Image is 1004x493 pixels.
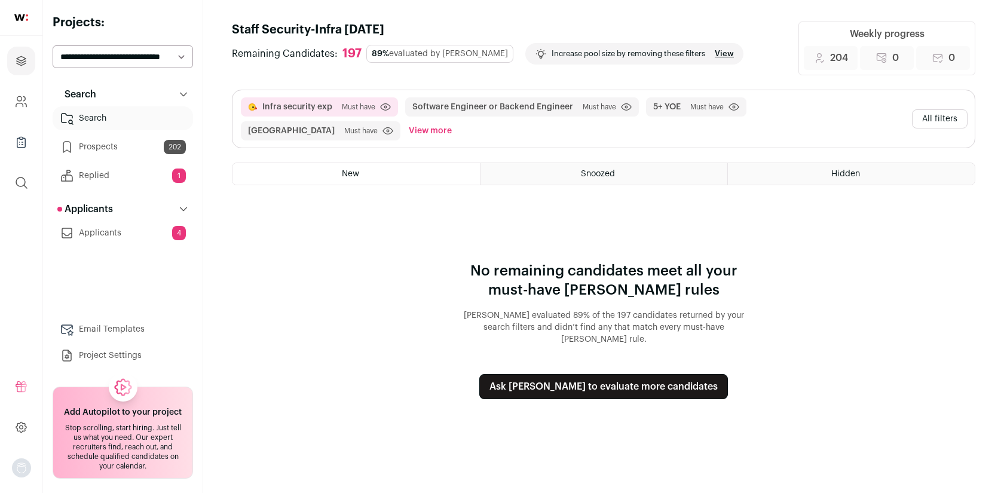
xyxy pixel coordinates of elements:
[912,109,968,128] button: All filters
[715,49,734,59] a: View
[830,51,848,65] span: 204
[690,102,724,112] span: Must have
[831,170,860,178] span: Hidden
[172,226,186,240] span: 4
[57,87,96,102] p: Search
[53,344,193,368] a: Project Settings
[412,101,573,113] button: Software Engineer or Backend Engineer
[581,170,615,178] span: Snoozed
[653,101,681,113] button: 5+ YOE
[53,197,193,221] button: Applicants
[262,101,332,113] button: Infra security exp
[53,106,193,130] a: Search
[7,47,35,75] a: Projects
[342,102,375,112] span: Must have
[53,135,193,159] a: Prospects202
[12,458,31,477] img: nopic.png
[480,163,727,185] a: Snoozed
[53,14,193,31] h2: Projects:
[53,317,193,341] a: Email Templates
[7,87,35,116] a: Company and ATS Settings
[372,50,389,58] span: 89%
[53,164,193,188] a: Replied1
[342,47,362,62] div: 197
[248,125,335,137] button: [GEOGRAPHIC_DATA]
[7,128,35,157] a: Company Lists
[850,27,925,41] div: Weekly progress
[454,310,753,345] p: [PERSON_NAME] evaluated 89% of the 197 candidates returned by your search filters and didn’t find...
[12,458,31,477] button: Open dropdown
[728,163,975,185] a: Hidden
[454,262,753,300] p: No remaining candidates meet all your must-have [PERSON_NAME] rules
[583,102,616,112] span: Must have
[53,221,193,245] a: Applicants4
[232,22,743,38] h1: Staff Security-Infra [DATE]
[948,51,955,65] span: 0
[232,47,338,61] span: Remaining Candidates:
[552,49,705,59] p: Increase pool size by removing these filters
[60,423,185,471] div: Stop scrolling, start hiring. Just tell us what you need. Our expert recruiters find, reach out, ...
[342,170,359,178] span: New
[892,51,899,65] span: 0
[64,406,182,418] h2: Add Autopilot to your project
[164,140,186,154] span: 202
[479,374,728,399] button: Ask [PERSON_NAME] to evaluate more candidates
[53,82,193,106] button: Search
[14,14,28,21] img: wellfound-shorthand-0d5821cbd27db2630d0214b213865d53afaa358527fdda9d0ea32b1df1b89c2c.svg
[53,387,193,479] a: Add Autopilot to your project Stop scrolling, start hiring. Just tell us what you need. Our exper...
[344,126,378,136] span: Must have
[406,121,454,140] button: View more
[366,45,513,63] div: evaluated by [PERSON_NAME]
[57,202,113,216] p: Applicants
[172,169,186,183] span: 1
